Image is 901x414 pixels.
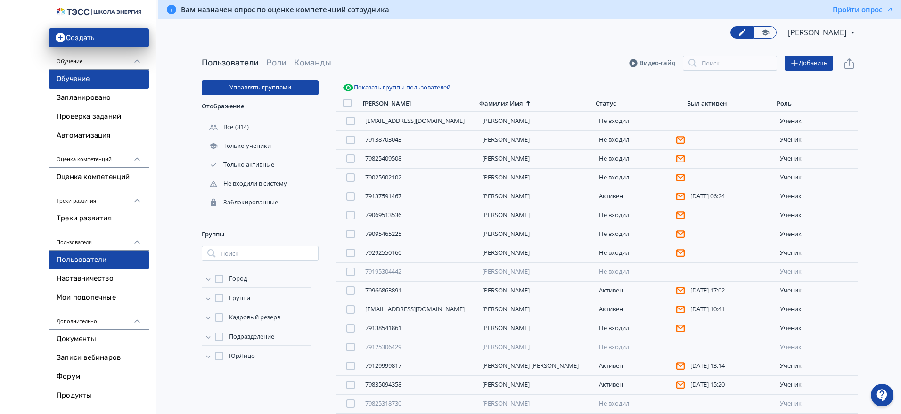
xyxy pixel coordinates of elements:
div: ученик [780,306,854,313]
a: [EMAIL_ADDRESS][DOMAIN_NAME] [365,116,465,125]
div: [DATE] 13:14 [690,362,772,370]
div: ученик [780,174,854,181]
div: Пользователи [49,228,149,251]
span: Подразделение [229,332,274,341]
div: Не входил [599,268,681,276]
div: ученик [780,287,854,294]
a: [PERSON_NAME] [482,135,530,144]
div: [DATE] 06:24 [690,193,772,200]
a: 79825409508 [365,154,401,162]
div: Заблокированные [202,198,280,207]
div: ученик [780,249,854,257]
div: Не входил [599,173,681,182]
a: 79292550160 [365,248,401,257]
div: ученик [780,193,854,200]
div: Группы [202,223,319,246]
span: Город [229,274,247,284]
div: ученик [780,362,854,370]
div: Оценка компетенций [49,145,149,168]
div: [DATE] 10:41 [690,306,772,313]
a: Мои подопечные [49,288,149,307]
a: Роли [266,57,287,68]
div: ученик [780,268,854,276]
div: ученик [780,381,854,389]
a: Проверка заданий [49,107,149,126]
div: Не входил [599,249,681,257]
a: 79138541861 [365,324,401,332]
div: Не входил [599,211,681,219]
a: [PERSON_NAME] [482,380,530,389]
button: Добавить [785,56,833,71]
a: Пользователи [202,57,259,68]
svg: Экспорт пользователей файлом [844,58,855,69]
div: Активен [599,192,681,201]
div: Не входил [599,154,681,163]
a: 79835094358 [365,380,401,389]
div: (314) [202,118,319,137]
svg: Пользователь не подтвердил адрес эл. почты и поэтому не получает системные уведомления [676,324,685,333]
a: [PERSON_NAME] [482,154,530,162]
a: Переключиться в режим ученика [754,26,777,39]
div: ученик [780,117,854,125]
a: 79129999817 [365,361,401,370]
div: Был активен [687,99,727,107]
a: Запланировано [49,89,149,107]
svg: Пользователь не подтвердил адрес эл. почты и поэтому не получает системные уведомления [676,249,685,257]
span: Вам назначен опрос по оценке компетенций сотрудника [181,5,389,14]
a: [PERSON_NAME] [PERSON_NAME] [482,361,579,370]
div: Статус [596,99,616,107]
a: Треки развития [49,209,149,228]
div: [DATE] 15:20 [690,381,772,389]
div: Отображение [202,95,319,118]
svg: Пользователь не подтвердил адрес эл. почты и поэтому не получает системные уведомления [676,136,685,144]
a: 79966863891 [365,286,401,294]
a: Автоматизация [49,126,149,145]
a: Форум [49,367,149,386]
a: [PERSON_NAME] [482,342,530,351]
a: [PERSON_NAME] [482,324,530,332]
svg: Пользователь не подтвердил адрес эл. почты и поэтому не получает системные уведомления [676,211,685,219]
div: Активен [599,362,681,370]
span: ЮрЛицо [229,351,255,361]
button: Управлять группами [202,80,319,95]
div: Только активные [202,161,276,169]
svg: Пользователь не подтвердил адрес эл. почты и поэтому не получает системные уведомления [676,173,685,182]
div: ученик [780,343,854,351]
a: [PERSON_NAME] [482,173,530,181]
a: [PERSON_NAME] [482,248,530,257]
svg: Пользователь не подтвердил адрес эл. почты и поэтому не получает системные уведомления [676,305,685,314]
svg: Пользователь не подтвердил адрес эл. почты и поэтому не получает системные уведомления [676,362,685,370]
a: [PERSON_NAME] [482,116,530,125]
svg: Пользователь не подтвердил адрес эл. почты и поэтому не получает системные уведомления [676,286,685,295]
div: Не входил [599,400,681,407]
a: 79825318730 [365,399,401,407]
a: 79095465225 [365,229,401,238]
a: Пользователи [49,251,149,269]
div: ученик [780,155,854,162]
img: https://files.teachbase.ru/system/account/58100/logo/medium-61d145adc09abfe037a1aefb650fc09a.png [57,8,141,16]
div: Фамилия Имя [479,99,523,107]
svg: Пользователь не подтвердил адрес эл. почты и поэтому не получает системные уведомления [676,154,685,163]
div: ученик [780,325,854,332]
div: Дополнительно [49,307,149,330]
div: Все [202,123,235,131]
span: Группа [229,293,250,303]
div: Активен [599,305,681,314]
span: Юлия Галиахметова [788,27,848,38]
div: [DATE] 17:02 [690,287,772,294]
a: [PERSON_NAME] [482,267,530,276]
svg: Пользователь не подтвердил адрес эл. почты и поэтому не получает системные уведомления [676,192,685,201]
a: [EMAIL_ADDRESS][DOMAIN_NAME] [365,305,465,313]
div: Не входил [599,136,681,144]
a: Записи вебинаров [49,349,149,367]
div: ученик [780,230,854,238]
a: 79069513536 [365,211,401,219]
svg: Пользователь не подтвердил адрес эл. почты и поэтому не получает системные уведомления [676,381,685,389]
div: Не входил [599,324,681,333]
div: Роль [777,99,792,107]
div: Только ученики [202,142,273,150]
div: Не входили в систему [202,179,289,188]
div: Не входил [599,230,681,238]
a: Продукты [49,386,149,405]
a: Наставничество [49,269,149,288]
